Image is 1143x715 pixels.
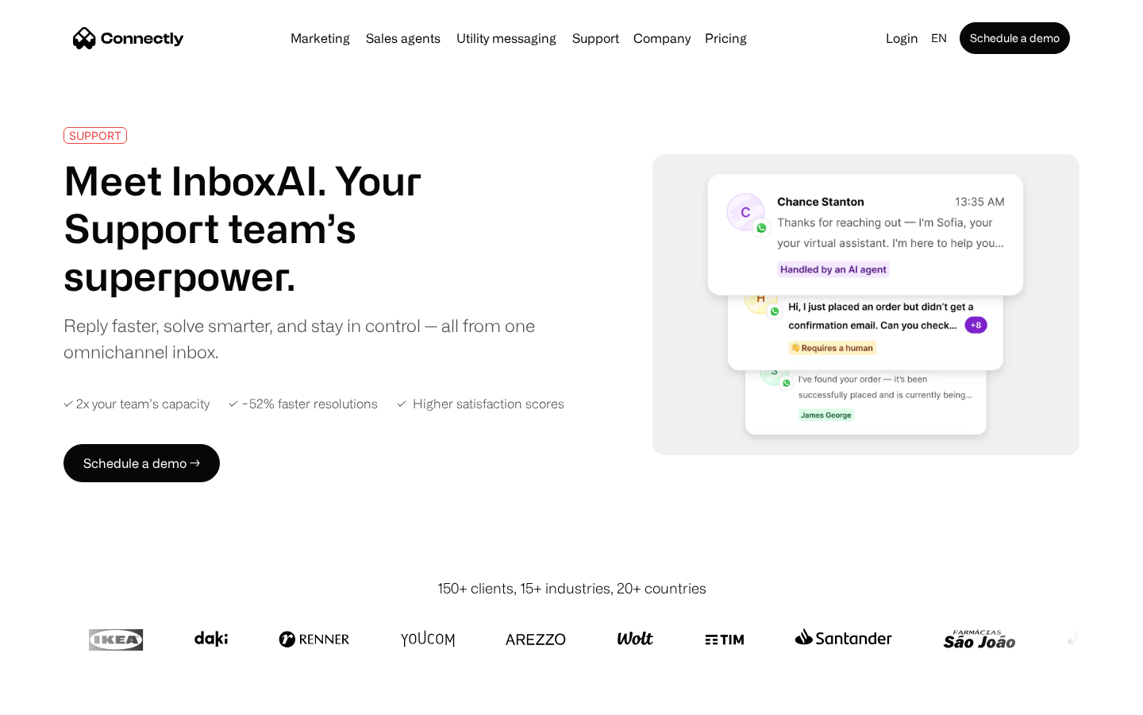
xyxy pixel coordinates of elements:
[63,312,546,365] div: Reply faster, solve smarter, and stay in control — all from one omnichannel inbox.
[437,578,706,599] div: 150+ clients, 15+ industries, 20+ countries
[931,27,947,49] div: en
[450,32,563,44] a: Utility messaging
[698,32,753,44] a: Pricing
[63,396,210,412] div: ✓ 2x your team’s capacity
[73,26,184,50] a: home
[633,27,691,49] div: Company
[925,27,956,49] div: en
[284,32,356,44] a: Marketing
[879,27,925,49] a: Login
[32,687,95,709] ul: Language list
[360,32,447,44] a: Sales agents
[397,396,564,412] div: ✓ Higher satisfaction scores
[69,129,121,141] div: SUPPORT
[63,157,546,300] h1: Meet InboxAI. Your Support team’s superpower.
[960,22,1070,54] a: Schedule a demo
[629,27,695,49] div: Company
[63,444,220,482] a: Schedule a demo →
[16,686,95,709] aside: Language selected: English
[566,32,625,44] a: Support
[229,396,378,412] div: ✓ ~52% faster resolutions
